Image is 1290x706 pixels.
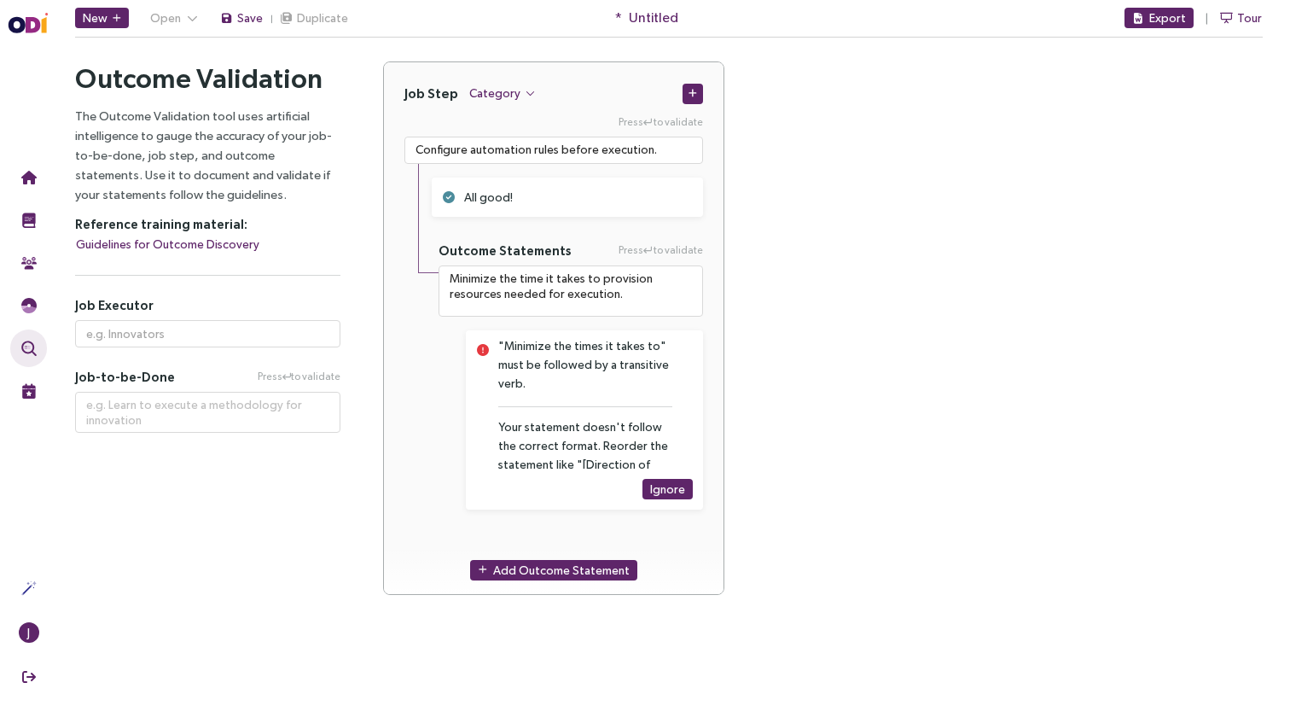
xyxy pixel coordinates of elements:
span: Job-to-be-Done [75,369,175,385]
textarea: Press Enter to validate [75,392,340,433]
img: Community [21,255,37,271]
button: Training [10,201,47,239]
h2: Outcome Validation [75,61,340,96]
img: JTBD Needs Framework [21,298,37,313]
img: Training [21,213,37,228]
button: Category [468,83,537,103]
button: Community [10,244,47,282]
button: New [75,8,129,28]
strong: Reference training material: [75,217,247,231]
button: Outcome Validation [10,330,47,367]
p: The Outcome Validation tool uses artificial intelligence to gauge the accuracy of your job-to-be-... [75,106,340,204]
span: Export [1149,9,1186,27]
h5: Outcome Statements [439,242,572,259]
span: Untitled [629,7,678,28]
h4: Job Step [404,85,458,102]
span: New [83,9,107,27]
button: Actions [10,569,47,607]
button: Save [219,8,264,28]
input: e.g. Innovators [75,320,340,347]
div: All good! [464,188,672,207]
button: Guidelines for Outcome Discovery [75,234,260,254]
span: Guidelines for Outcome Discovery [76,235,259,254]
button: Duplicate [279,8,349,28]
button: J [10,614,47,651]
button: Needs Framework [10,287,47,324]
span: Add Outcome Statement [493,561,630,580]
textarea: To enrich screen reader interactions, please activate Accessibility in Grammarly extension settings [439,265,703,317]
button: Home [10,159,47,196]
span: J [27,622,30,643]
span: Ignore [650,480,685,499]
span: Press to validate [258,369,340,385]
button: Tour [1219,8,1263,28]
button: Ignore [642,479,693,499]
img: Actions [21,581,37,596]
button: Add Outcome Statement [470,560,637,581]
button: Export [1124,8,1194,28]
span: Press to validate [619,242,703,259]
span: Save [237,9,263,27]
div: Your statement doesn't follow the correct format. Reorder the statement like "[Direction of Impro... [498,417,672,530]
button: Live Events [10,372,47,410]
h5: Job Executor [75,297,340,313]
button: Open [142,8,206,28]
img: Live Events [21,383,37,399]
span: Tour [1237,9,1262,27]
button: Sign Out [10,658,47,696]
span: Category [469,84,520,102]
img: Outcome Validation [21,341,37,356]
div: "Minimize the times it takes to" must be followed by a transitive verb. [498,336,672,393]
textarea: Press Enter to validate [404,137,703,164]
